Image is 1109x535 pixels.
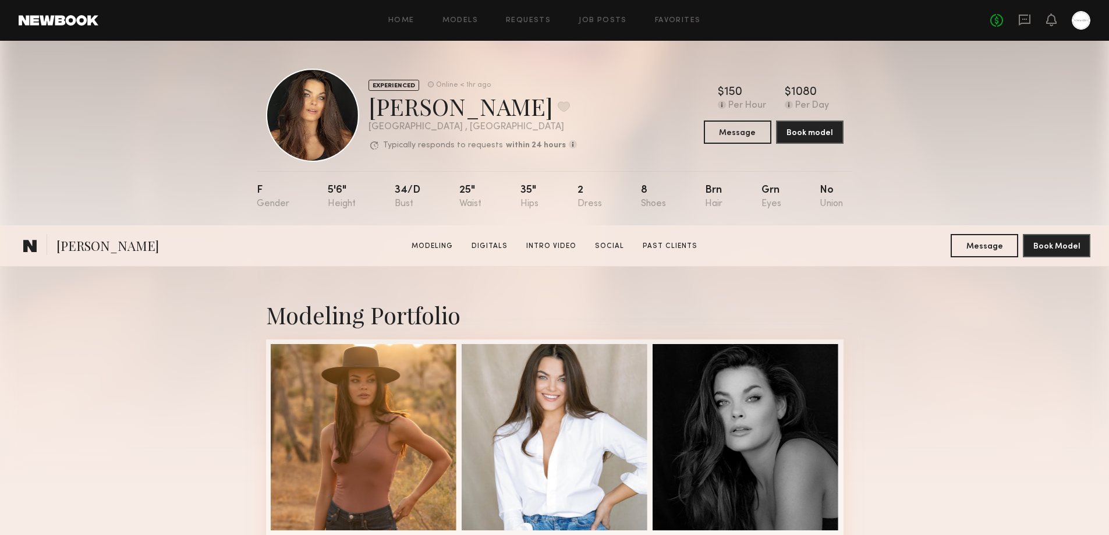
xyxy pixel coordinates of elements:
a: Past Clients [638,241,702,251]
div: Per Hour [728,101,766,111]
div: No [820,185,843,209]
div: 5'6" [328,185,356,209]
div: Brn [705,185,722,209]
a: Book Model [1023,240,1090,250]
button: Message [704,121,771,144]
div: 34/d [395,185,420,209]
span: [PERSON_NAME] [56,237,159,257]
div: 8 [641,185,666,209]
a: Modeling [407,241,458,251]
div: EXPERIENCED [369,80,419,91]
button: Message [951,234,1018,257]
b: within 24 hours [506,141,566,150]
div: Online < 1hr ago [436,82,491,89]
div: Grn [761,185,781,209]
p: Typically responds to requests [383,141,503,150]
div: F [257,185,289,209]
button: Book model [776,121,844,144]
div: 150 [724,87,742,98]
div: [PERSON_NAME] [369,91,577,122]
div: $ [785,87,791,98]
div: 1080 [791,87,817,98]
div: $ [718,87,724,98]
div: Modeling Portfolio [266,299,844,330]
a: Home [388,17,414,24]
a: Job Posts [579,17,627,24]
a: Favorites [655,17,701,24]
div: [GEOGRAPHIC_DATA] , [GEOGRAPHIC_DATA] [369,122,577,132]
a: Models [442,17,478,24]
a: Requests [506,17,551,24]
div: 25" [459,185,481,209]
div: 2 [577,185,602,209]
div: Per Day [795,101,829,111]
a: Intro Video [522,241,581,251]
a: Digitals [467,241,512,251]
div: 35" [520,185,538,209]
a: Social [590,241,629,251]
button: Book Model [1023,234,1090,257]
